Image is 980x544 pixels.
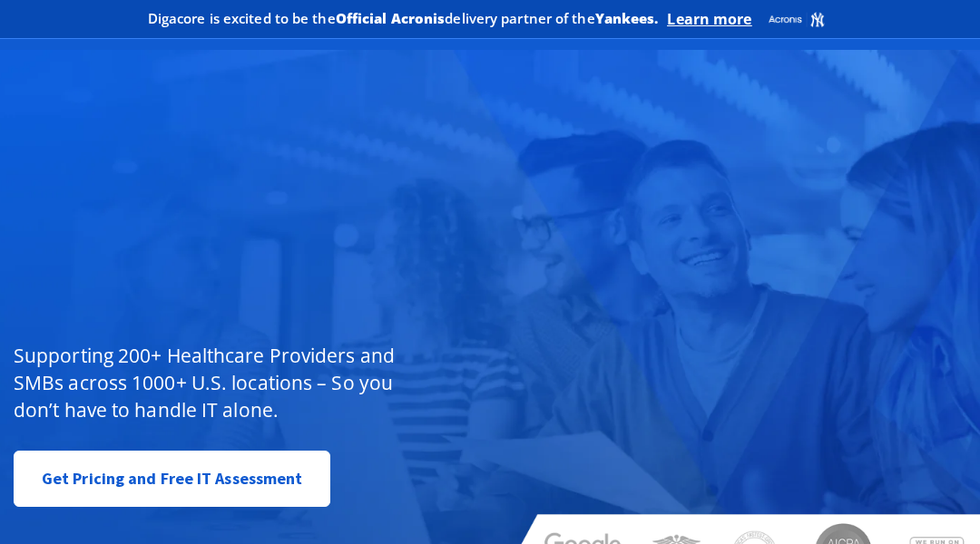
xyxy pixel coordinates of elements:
[14,342,411,423] p: Supporting 200+ Healthcare Providers and SMBs across 1000+ U.S. locations – So you don’t have to ...
[667,10,751,28] a: Learn more
[148,12,659,25] h2: Digacore is excited to be the delivery partner of the
[768,11,825,28] img: Acronis
[336,9,446,27] b: Official Acronis
[14,451,330,507] a: Get Pricing and Free IT Assessment
[595,9,659,27] b: Yankees.
[42,461,302,497] span: Get Pricing and Free IT Assessment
